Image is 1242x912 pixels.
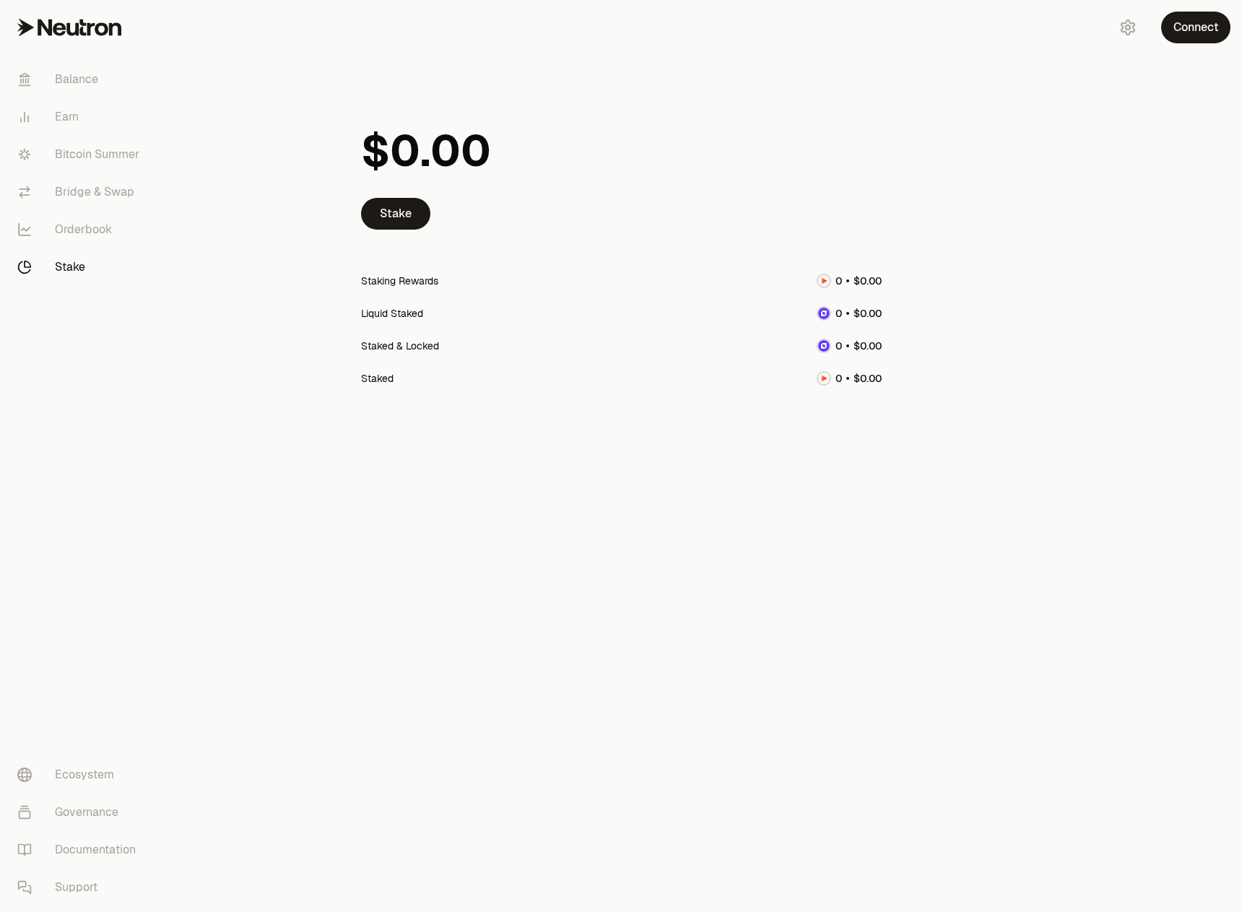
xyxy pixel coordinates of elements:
[6,794,156,831] a: Governance
[361,371,394,386] div: Staked
[6,756,156,794] a: Ecosystem
[6,173,156,211] a: Bridge & Swap
[361,339,439,353] div: Staked & Locked
[6,61,156,98] a: Balance
[361,306,423,321] div: Liquid Staked
[818,308,830,319] img: dNTRN Logo
[6,136,156,173] a: Bitcoin Summer
[361,274,438,288] div: Staking Rewards
[6,869,156,906] a: Support
[6,831,156,869] a: Documentation
[818,275,830,287] img: NTRN Logo
[818,340,830,352] img: dNTRN Logo
[6,211,156,248] a: Orderbook
[6,98,156,136] a: Earn
[818,373,830,384] img: NTRN Logo
[6,248,156,286] a: Stake
[1161,12,1230,43] button: Connect
[361,198,430,230] a: Stake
